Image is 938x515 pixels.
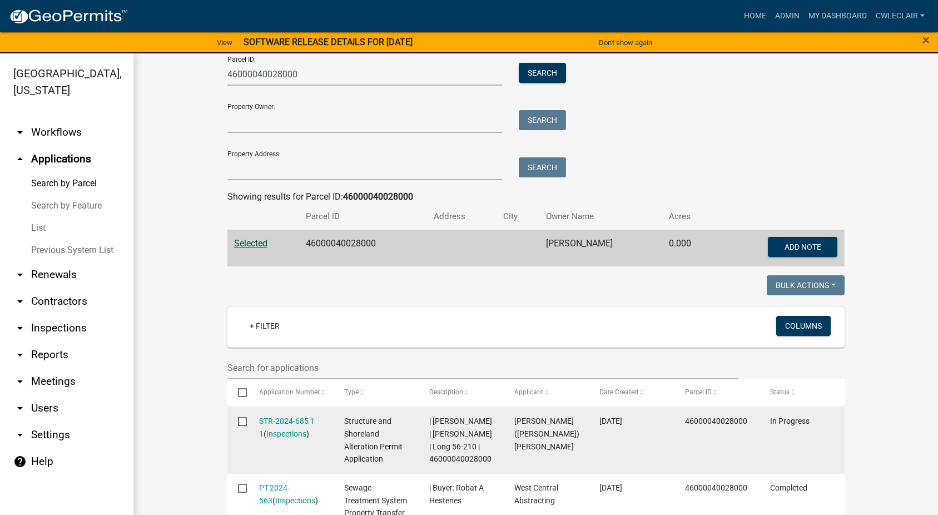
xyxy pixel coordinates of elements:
i: arrow_drop_down [13,402,27,415]
td: [PERSON_NAME] [539,230,662,266]
input: Search for applications [227,356,739,379]
a: PT-2024-563 [259,483,290,505]
strong: SOFTWARE RELEASE DETAILS FOR [DATE] [244,37,413,47]
th: City [497,204,539,230]
span: Add Note [785,242,821,251]
span: Type [344,388,359,396]
th: Owner Name [539,204,662,230]
i: arrow_drop_down [13,348,27,362]
div: ( ) [259,482,323,507]
span: Status [770,388,790,396]
datatable-header-cell: Description [419,379,504,406]
a: Inspections [266,429,306,438]
div: Showing results for Parcel ID: [227,190,845,204]
i: help [13,455,27,468]
span: Application Number [259,388,320,396]
span: 05/15/2024 [599,483,622,492]
datatable-header-cell: Applicant [504,379,589,406]
div: ( ) [259,415,323,440]
datatable-header-cell: Type [334,379,419,406]
datatable-header-cell: Status [759,379,844,406]
button: Close [922,33,930,47]
a: Admin [771,6,804,27]
td: 0.000 [662,230,717,266]
button: Don't show again [594,33,657,52]
span: | Buyer: Robat A Hestenes [429,483,484,505]
a: Home [740,6,771,27]
th: Address [427,204,497,230]
span: 10/07/2024 [599,417,622,425]
td: 46000040028000 [299,230,428,266]
datatable-header-cell: Date Created [589,379,674,406]
button: Search [519,110,566,130]
span: Structure and Shoreland Alteration Permit Application [344,417,403,463]
a: My Dashboard [804,6,871,27]
span: | Emma Swenson | ROBERT A HESTENES | Long 56-210 | 46000040028000 [429,417,492,463]
strong: 46000040028000 [343,191,413,202]
button: Bulk Actions [767,275,845,295]
datatable-header-cell: Application Number [249,379,334,406]
span: Date Created [599,388,638,396]
span: In Progress [770,417,810,425]
a: Selected [234,238,267,249]
th: Parcel ID [299,204,428,230]
i: arrow_drop_down [13,268,27,281]
th: Acres [662,204,717,230]
datatable-header-cell: Select [227,379,249,406]
a: Inspections [275,496,315,505]
i: arrow_drop_up [13,152,27,166]
span: Description [429,388,463,396]
a: View [212,33,237,52]
i: arrow_drop_down [13,321,27,335]
span: Completed [770,483,807,492]
span: Applicant [514,388,543,396]
button: Search [519,157,566,177]
span: Parcel ID [685,388,712,396]
button: Columns [776,316,831,336]
span: 46000040028000 [685,417,747,425]
span: West Central Abstracting [514,483,558,505]
span: 46000040028000 [685,483,747,492]
a: + Filter [241,316,289,336]
i: arrow_drop_down [13,428,27,442]
button: Add Note [768,237,837,257]
datatable-header-cell: Parcel ID [674,379,759,406]
span: Robert (Bob) Hestenes [514,417,579,451]
i: arrow_drop_down [13,375,27,388]
button: Search [519,63,566,83]
i: arrow_drop_down [13,126,27,139]
i: arrow_drop_down [13,295,27,308]
span: × [922,32,930,48]
a: STR-2024-685 1 1 [259,417,315,438]
a: cwleclair [871,6,929,27]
